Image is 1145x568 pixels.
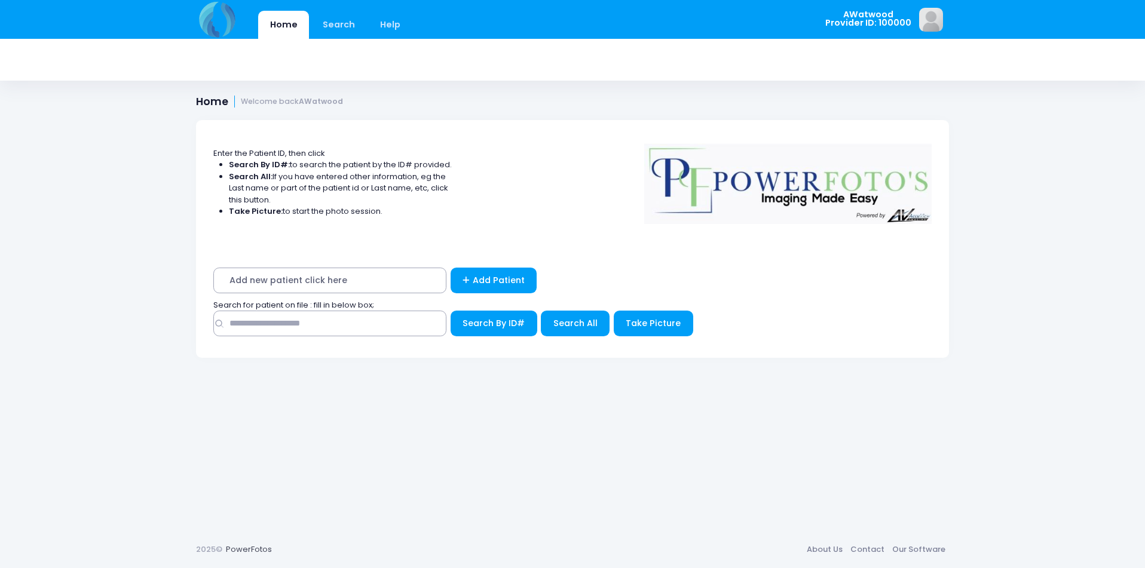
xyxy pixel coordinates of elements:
[213,148,325,159] span: Enter the Patient ID, then click
[229,205,283,217] strong: Take Picture:
[213,268,446,293] span: Add new patient click here
[369,11,412,39] a: Help
[299,96,343,106] strong: AWatwood
[451,311,537,336] button: Search By ID#
[639,136,938,224] img: Logo
[258,11,309,39] a: Home
[451,268,537,293] a: Add Patient
[229,171,273,182] strong: Search All:
[846,539,888,560] a: Contact
[229,171,452,206] li: If you have entered other information, eg the Last name or part of the patient id or Last name, e...
[229,159,290,170] strong: Search By ID#:
[825,10,911,27] span: AWatwood Provider ID: 100000
[213,299,374,311] span: Search for patient on file : fill in below box;
[626,317,681,329] span: Take Picture
[311,11,366,39] a: Search
[803,539,846,560] a: About Us
[463,317,525,329] span: Search By ID#
[229,205,452,217] li: to start the photo session.
[229,159,452,171] li: to search the patient by the ID# provided.
[553,317,598,329] span: Search All
[919,8,943,32] img: image
[888,539,949,560] a: Our Software
[226,544,272,555] a: PowerFotos
[196,96,343,108] h1: Home
[241,97,343,106] small: Welcome back
[614,311,693,336] button: Take Picture
[541,311,610,336] button: Search All
[196,544,222,555] span: 2025©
